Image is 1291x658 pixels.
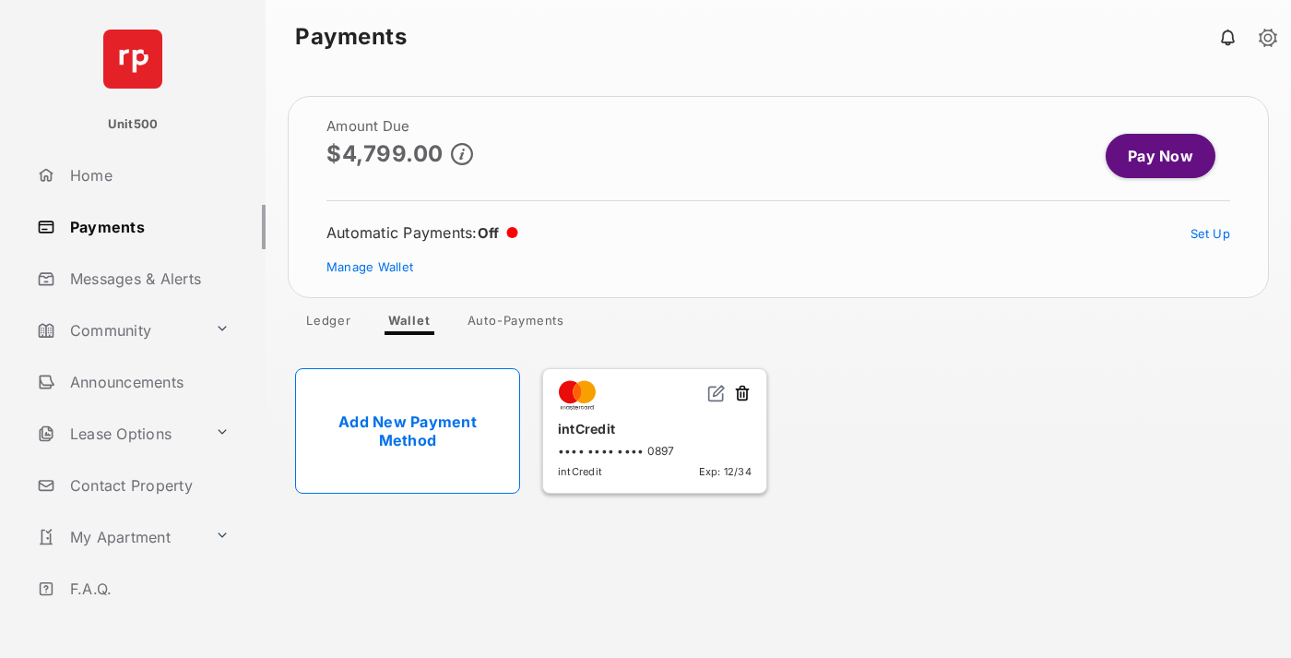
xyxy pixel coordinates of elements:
div: •••• •••• •••• 0897 [558,444,752,458]
strong: Payments [295,26,407,48]
a: Contact Property [30,463,266,508]
h2: Amount Due [326,119,473,134]
span: intCredit [558,465,602,478]
span: Off [478,224,500,242]
a: Manage Wallet [326,259,413,274]
a: Set Up [1190,226,1231,241]
a: Auto-Payments [453,313,579,335]
p: $4,799.00 [326,141,444,166]
div: Automatic Payments : [326,223,518,242]
a: Announcements [30,360,266,404]
a: Community [30,308,207,353]
a: Wallet [373,313,445,335]
img: svg+xml;base64,PHN2ZyB2aWV3Qm94PSIwIDAgMjQgMjQiIHdpZHRoPSIxNiIgaGVpZ2h0PSIxNiIgZmlsbD0ibm9uZSIgeG... [707,384,726,402]
a: Messages & Alerts [30,257,266,301]
a: Payments [30,205,266,249]
p: Unit500 [108,115,159,134]
a: Add New Payment Method [295,368,520,494]
img: svg+xml;base64,PHN2ZyB4bWxucz0iaHR0cDovL3d3dy53My5vcmcvMjAwMC9zdmciIHdpZHRoPSI2NCIgaGVpZ2h0PSI2NC... [103,30,162,89]
div: intCredit [558,413,752,444]
a: F.A.Q. [30,567,266,611]
a: Ledger [291,313,366,335]
a: Home [30,153,266,197]
a: Lease Options [30,412,207,456]
span: Exp: 12/34 [699,465,752,478]
a: My Apartment [30,515,207,559]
